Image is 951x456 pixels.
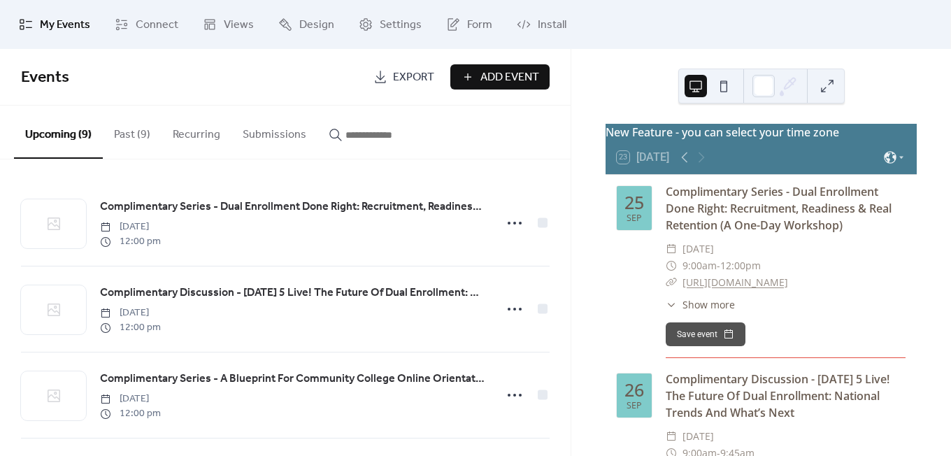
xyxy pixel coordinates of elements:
span: Events [21,62,69,93]
a: Complimentary Discussion - [DATE] 5 Live! The Future Of Dual Enrollment: National Trends And What... [666,371,889,420]
a: Form [436,6,503,43]
div: ​ [666,428,677,445]
span: Connect [136,17,178,34]
a: My Events [8,6,101,43]
span: 12:00 pm [100,406,161,421]
div: Sep [627,401,642,411]
a: Install [506,6,577,43]
a: [URL][DOMAIN_NAME] [682,276,788,289]
button: Add Event [450,64,550,90]
div: New Feature - you can select your time zone [606,124,917,141]
button: Past (9) [103,106,162,157]
span: 12:00 pm [100,320,161,335]
span: My Events [40,17,90,34]
a: Views [192,6,264,43]
div: ​ [666,297,677,312]
a: Complimentary Series - A Blueprint For Community College Online Orientation: From Application To ... [100,370,487,388]
div: ​ [666,274,677,291]
span: Views [224,17,254,34]
span: [DATE] [100,392,161,406]
span: Complimentary Discussion - [DATE] 5 Live! The Future Of Dual Enrollment: National Trends And What... [100,285,487,301]
button: Upcoming (9) [14,106,103,159]
span: - [717,257,720,274]
a: Complimentary Series - Dual Enrollment Done Right: Recruitment, Readiness & Real Retention (A One... [666,184,892,233]
span: 9:00am [682,257,717,274]
span: Export [393,69,434,86]
span: [DATE] [100,306,161,320]
span: 12:00pm [720,257,761,274]
div: ​ [666,241,677,257]
span: Complimentary Series - A Blueprint For Community College Online Orientation: From Application To ... [100,371,487,387]
span: Settings [380,17,422,34]
span: 12:00 pm [100,234,161,249]
button: Recurring [162,106,231,157]
a: Design [268,6,345,43]
span: [DATE] [682,241,714,257]
div: 25 [624,194,644,211]
span: Install [538,17,566,34]
span: [DATE] [100,220,161,234]
div: 26 [624,381,644,399]
a: Complimentary Series - Dual Enrollment Done Right: Recruitment, Readiness & Real Retention (A One... [100,198,487,216]
span: [DATE] [682,428,714,445]
span: Show more [682,297,735,312]
span: Form [467,17,492,34]
a: Settings [348,6,432,43]
button: Save event [666,322,745,346]
button: ​Show more [666,297,735,312]
div: Sep [627,214,642,223]
a: Export [363,64,445,90]
div: ​ [666,257,677,274]
span: Design [299,17,334,34]
span: Complimentary Series - Dual Enrollment Done Right: Recruitment, Readiness & Real Retention (A One... [100,199,487,215]
button: Submissions [231,106,317,157]
a: Connect [104,6,189,43]
span: Add Event [480,69,539,86]
a: Complimentary Discussion - [DATE] 5 Live! The Future Of Dual Enrollment: National Trends And What... [100,284,487,302]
